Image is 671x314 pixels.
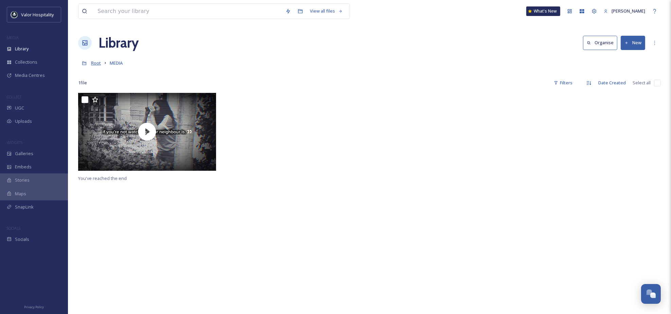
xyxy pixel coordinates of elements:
a: Root [91,59,101,67]
span: Library [15,46,29,52]
span: Privacy Policy [24,305,44,309]
img: thumbnail [78,93,216,170]
img: images [11,11,18,18]
a: View all files [306,4,346,18]
input: Search your library [94,4,282,19]
span: COLLECT [7,94,21,99]
a: Privacy Policy [24,302,44,311]
span: Stories [15,177,30,183]
button: New [621,36,645,50]
span: Galleries [15,150,33,157]
span: MEDIA [7,35,19,40]
span: Valor Hospitality [21,12,54,18]
a: Library [99,33,139,53]
span: 1 file [78,80,87,86]
div: Date Created [595,76,629,89]
a: MEDIA [110,59,123,67]
span: Collections [15,59,37,65]
span: SOCIALS [7,226,20,231]
span: WIDGETS [7,140,22,145]
div: Filters [550,76,576,89]
span: Root [91,60,101,66]
a: What's New [526,6,560,16]
span: Maps [15,191,26,197]
span: Embeds [15,164,32,170]
span: Select all [633,80,651,86]
span: UGC [15,105,24,111]
span: You've reached the end [78,175,127,181]
span: MEDIA [110,60,123,66]
span: Socials [15,236,29,243]
span: Uploads [15,118,32,125]
span: SnapLink [15,204,34,210]
button: Organise [583,36,617,50]
button: Open Chat [641,284,661,304]
span: [PERSON_NAME] [612,8,645,14]
span: Media Centres [15,72,45,79]
a: Organise [583,36,621,50]
a: [PERSON_NAME] [600,4,649,18]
